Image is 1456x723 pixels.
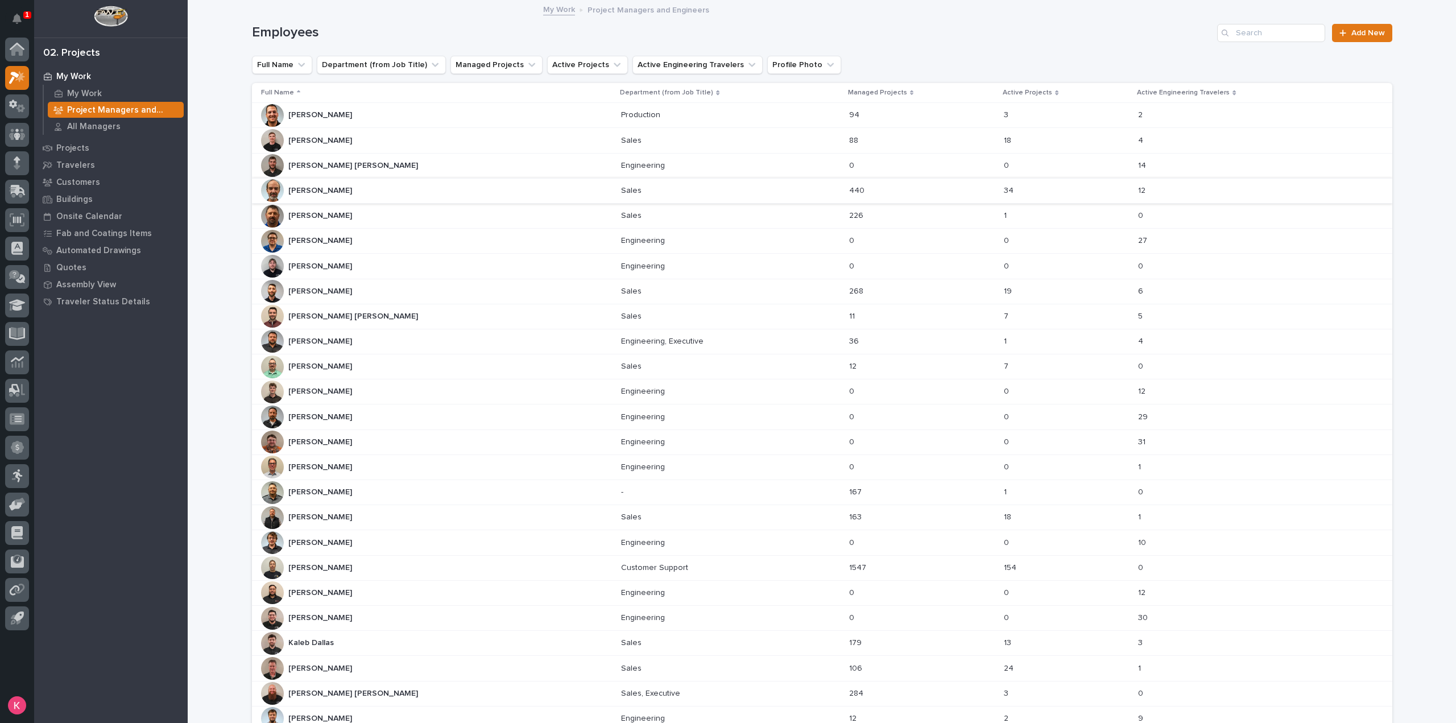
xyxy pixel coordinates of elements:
p: Sales [621,360,644,371]
button: Active Engineering Travelers [632,56,763,74]
p: 31 [1138,435,1148,447]
p: [PERSON_NAME] [288,485,354,497]
p: 18 [1004,510,1014,522]
p: Engineering [621,586,667,598]
p: 1 [1138,510,1143,522]
p: Sales [621,662,644,674]
p: Project Managers and Engineers [67,105,179,115]
p: [PERSON_NAME] [288,410,354,422]
p: Engineering [621,159,667,171]
p: Travelers [56,160,95,171]
p: [PERSON_NAME] [288,334,354,346]
p: 1547 [849,561,868,573]
tr: [PERSON_NAME] [PERSON_NAME][PERSON_NAME] [PERSON_NAME] SalesSales 1111 77 55 [252,304,1392,329]
p: [PERSON_NAME] [288,586,354,598]
tr: [PERSON_NAME][PERSON_NAME] EngineeringEngineering 00 00 2727 [252,229,1392,254]
p: 12 [1138,385,1148,396]
p: Buildings [56,195,93,205]
p: 226 [849,209,866,221]
p: 0 [1138,561,1145,573]
tr: [PERSON_NAME][PERSON_NAME] EngineeringEngineering 00 00 1010 [252,530,1392,555]
p: 0 [1004,611,1011,623]
p: [PERSON_NAME] [288,460,354,472]
p: 3 [1004,108,1011,120]
tr: [PERSON_NAME][PERSON_NAME] SalesSales 8888 1818 44 [252,128,1392,153]
p: Sales [621,636,644,648]
p: - [621,485,626,497]
p: 19 [1004,284,1014,296]
p: 1 [1004,485,1009,497]
a: My Work [543,2,575,15]
p: 0 [1004,435,1011,447]
p: 24 [1004,662,1016,674]
p: 7 [1004,360,1011,371]
p: 30 [1138,611,1150,623]
p: 0 [1138,209,1145,221]
p: My Work [67,89,102,99]
input: Search [1217,24,1325,42]
p: [PERSON_NAME] [288,360,354,371]
tr: [PERSON_NAME] [PERSON_NAME][PERSON_NAME] [PERSON_NAME] Sales, ExecutiveSales, Executive 284284 33 00 [252,681,1392,706]
p: 2 [1138,108,1145,120]
p: 106 [849,662,864,674]
p: Sales [621,510,644,522]
p: 7 [1004,309,1011,321]
p: [PERSON_NAME] [288,662,354,674]
p: Sales [621,209,644,221]
tr: [PERSON_NAME][PERSON_NAME] Engineering, ExecutiveEngineering, Executive 3636 11 44 [252,329,1392,354]
a: All Managers [44,118,188,134]
p: 12 [1138,586,1148,598]
p: [PERSON_NAME] [288,259,354,271]
p: Sales [621,309,644,321]
p: Customer Support [621,561,690,573]
p: Customers [56,177,100,188]
tr: [PERSON_NAME][PERSON_NAME] ProductionProduction 9494 33 22 [252,103,1392,128]
p: 0 [849,410,857,422]
p: 0 [849,385,857,396]
tr: [PERSON_NAME][PERSON_NAME] SalesSales 440440 3434 1212 [252,178,1392,203]
p: 11 [849,309,857,321]
p: [PERSON_NAME] [PERSON_NAME] [288,159,420,171]
tr: [PERSON_NAME][PERSON_NAME] Customer SupportCustomer Support 15471547 154154 00 [252,555,1392,580]
button: users-avatar [5,693,29,717]
p: 13 [1004,636,1014,648]
p: 88 [849,134,861,146]
p: Engineering [621,259,667,271]
a: Customers [34,173,188,191]
tr: [PERSON_NAME][PERSON_NAME] SalesSales 268268 1919 66 [252,279,1392,304]
p: Quotes [56,263,86,273]
p: Engineering [621,410,667,422]
p: Traveler Status Details [56,297,150,307]
h1: Employees [252,24,1213,41]
p: Active Engineering Travelers [1137,86,1230,99]
p: 12 [1138,184,1148,196]
p: 3 [1004,687,1011,699]
p: [PERSON_NAME] [288,284,354,296]
p: 0 [1004,259,1011,271]
p: 0 [1004,460,1011,472]
p: 0 [1138,360,1145,371]
p: Engineering [621,460,667,472]
p: 18 [1004,134,1014,146]
a: Buildings [34,191,188,208]
p: 1 [1138,662,1143,674]
p: 0 [1004,410,1011,422]
p: Automated Drawings [56,246,141,256]
p: 0 [849,159,857,171]
p: Engineering [621,611,667,623]
tr: [PERSON_NAME][PERSON_NAME] SalesSales 163163 1818 11 [252,505,1392,530]
p: 29 [1138,410,1150,422]
p: 0 [1138,687,1145,699]
p: Fab and Coatings Items [56,229,152,239]
p: [PERSON_NAME] [288,234,354,246]
p: 0 [849,611,857,623]
p: Sales [621,134,644,146]
p: 27 [1138,234,1149,246]
a: Project Managers and Engineers [44,102,188,118]
p: [PERSON_NAME] [288,510,354,522]
p: 0 [1004,385,1011,396]
p: Onsite Calendar [56,212,122,222]
p: 284 [849,687,866,699]
tr: [PERSON_NAME][PERSON_NAME] SalesSales 226226 11 00 [252,203,1392,228]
